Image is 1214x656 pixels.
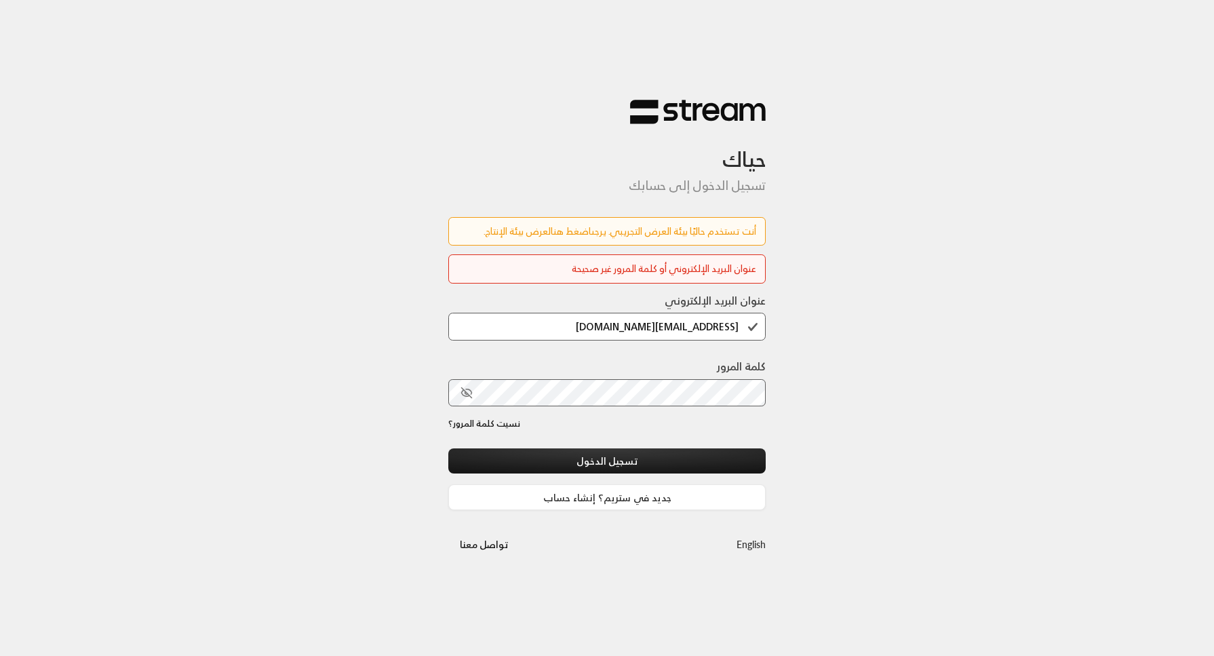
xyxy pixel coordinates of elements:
a: جديد في ستريم؟ إنشاء حساب [448,484,766,509]
button: تسجيل الدخول [448,448,766,474]
a: English [737,532,766,557]
h5: تسجيل الدخول إلى حسابك [448,178,766,193]
a: تواصل معنا [448,536,520,553]
label: كلمة المرور [717,358,766,374]
label: عنوان البريد الإلكتروني [665,292,766,309]
a: نسيت كلمة المرور؟ [448,417,520,431]
h3: حياك [448,125,766,172]
div: عنوان البريد الإلكتروني أو كلمة المرور غير صحيحة [458,262,756,276]
div: أنت تستخدم حاليًا بيئة العرض التجريبي. يرجى لعرض بيئة الإنتاج. [458,225,756,239]
img: Stream Logo [630,99,766,126]
a: اضغط هنا [551,223,591,239]
input: اكتب بريدك الإلكتروني هنا [448,313,766,341]
button: toggle password visibility [455,381,478,404]
button: تواصل معنا [448,532,520,557]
